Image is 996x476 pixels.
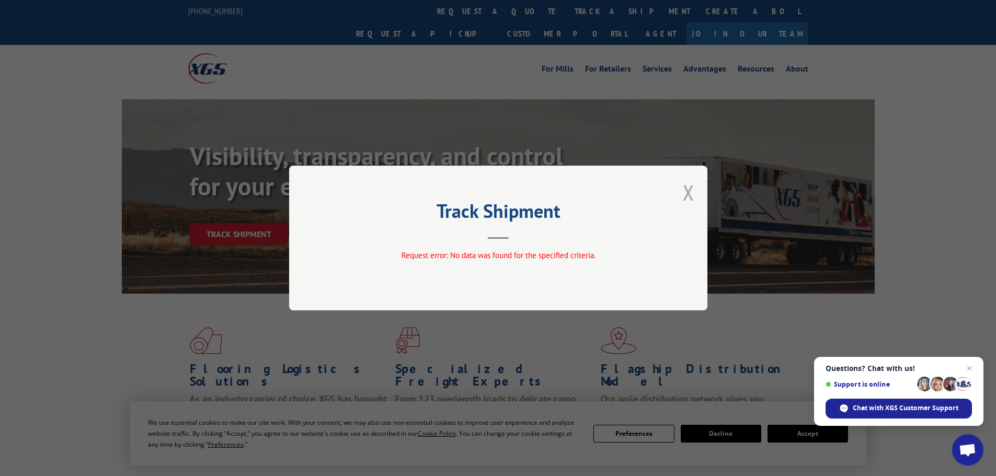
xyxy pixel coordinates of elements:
span: Support is online [826,380,913,388]
div: Open chat [952,434,983,466]
span: Chat with XGS Customer Support [853,403,958,413]
span: Close chat [963,362,976,375]
span: Questions? Chat with us! [826,364,972,373]
button: Close modal [683,179,694,206]
span: Request error: No data was found for the specified criteria. [401,250,595,260]
h2: Track Shipment [341,204,655,224]
div: Chat with XGS Customer Support [826,399,972,419]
